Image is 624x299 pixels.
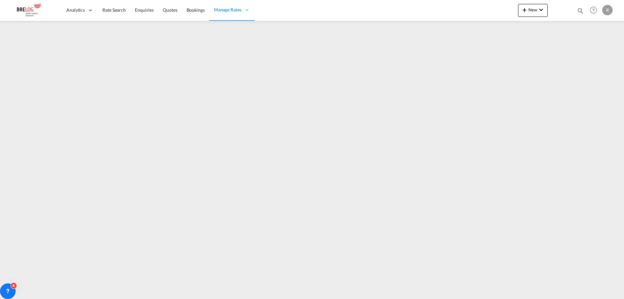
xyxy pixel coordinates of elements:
[537,6,545,14] md-icon: icon-chevron-down
[66,7,85,13] span: Analytics
[577,7,584,17] div: icon-magnify
[5,265,28,289] iframe: Chat
[102,7,126,13] span: Rate Search
[163,7,177,13] span: Quotes
[187,7,205,13] span: Bookings
[521,7,545,12] span: New
[602,5,613,15] div: R
[588,5,602,16] div: Help
[521,6,528,14] md-icon: icon-plus 400-fg
[10,3,54,18] img: daae70a0ee2511ecb27c1fb462fa6191.png
[135,7,154,13] span: Enquiries
[518,4,548,17] button: icon-plus 400-fgNewicon-chevron-down
[588,5,599,16] span: Help
[214,7,241,13] span: Manage Rates
[577,7,584,14] md-icon: icon-magnify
